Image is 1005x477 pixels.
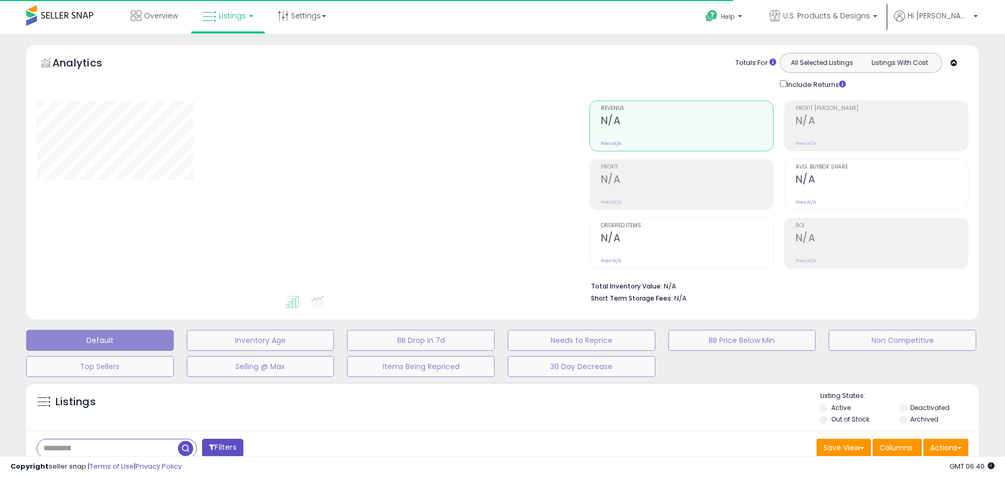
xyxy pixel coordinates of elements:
button: Needs to Reprice [508,330,655,351]
small: Prev: N/A [796,140,816,147]
span: Overview [144,10,178,21]
strong: Copyright [10,461,49,471]
h5: Analytics [52,56,122,73]
span: U.S. Products & Designs [783,10,870,21]
span: Help [721,12,735,21]
b: Total Inventory Value: [591,282,662,291]
small: Prev: N/A [796,199,816,205]
button: Default [26,330,174,351]
div: seller snap | | [10,462,182,472]
li: N/A [591,279,961,292]
a: Hi [PERSON_NAME] [894,10,978,34]
button: Inventory Age [187,330,334,351]
h2: N/A [601,173,773,187]
span: Hi [PERSON_NAME] [908,10,970,21]
span: Listings [219,10,246,21]
span: Profit [PERSON_NAME] [796,106,968,112]
b: Short Term Storage Fees: [591,294,673,303]
small: Prev: N/A [601,258,621,264]
h2: N/A [796,232,968,246]
button: 30 Day Decrease [508,356,655,377]
button: BB Price Below Min [668,330,816,351]
button: Listings With Cost [861,56,939,70]
span: ROI [796,223,968,229]
i: Get Help [705,9,718,23]
button: BB Drop in 7d [347,330,495,351]
button: Non Competitive [829,330,976,351]
h2: N/A [601,232,773,246]
span: Profit [601,164,773,170]
button: All Selected Listings [783,56,861,70]
span: Avg. Buybox Share [796,164,968,170]
small: Prev: N/A [796,258,816,264]
h2: N/A [601,115,773,129]
span: Revenue [601,106,773,112]
h2: N/A [796,173,968,187]
div: Totals For [735,58,776,68]
span: N/A [674,293,687,303]
h2: N/A [796,115,968,129]
button: Top Sellers [26,356,174,377]
a: Help [697,2,753,34]
div: Include Returns [772,78,858,90]
button: Items Being Repriced [347,356,495,377]
button: Selling @ Max [187,356,334,377]
small: Prev: N/A [601,140,621,147]
small: Prev: N/A [601,199,621,205]
span: Ordered Items [601,223,773,229]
